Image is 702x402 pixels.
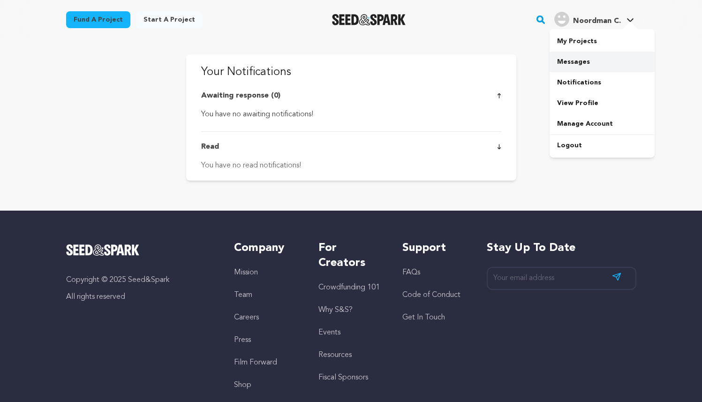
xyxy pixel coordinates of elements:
a: Press [234,336,251,344]
a: Fund a project [66,11,130,28]
a: Get In Touch [402,314,445,321]
a: Code of Conduct [402,291,460,299]
a: Mission [234,269,258,276]
a: Seed&Spark Homepage [332,14,406,25]
a: Manage Account [550,114,655,134]
a: Resources [318,351,352,359]
a: View Profile [550,93,655,114]
a: Film Forward [234,359,277,366]
a: Start a project [136,11,203,28]
h5: Company [234,241,299,256]
a: Careers [234,314,259,321]
div: Noordman C.'s Profile [554,12,621,27]
a: Events [318,329,340,336]
img: user.png [554,12,569,27]
h5: Stay up to date [487,241,636,256]
a: Why S&S? [318,306,353,314]
a: Logout [550,135,655,156]
a: FAQs [402,269,420,276]
p: Awaiting response (0) [201,90,280,101]
a: Crowdfunding 101 [318,284,380,291]
img: Seed&Spark Logo [66,244,140,256]
a: Messages [550,52,655,72]
input: Your email address [487,267,636,290]
h5: For Creators [318,241,384,271]
span: Noordman C.'s Profile [552,10,636,30]
a: Shop [234,381,251,389]
a: Seed&Spark Homepage [66,244,216,256]
p: Copyright © 2025 Seed&Spark [66,274,216,286]
a: Team [234,291,252,299]
a: Notifications [550,72,655,93]
a: Fiscal Sponsors [318,374,368,381]
span: Noordman C. [573,17,621,25]
img: Seed&Spark Logo Dark Mode [332,14,406,25]
p: Read [201,141,219,152]
a: My Projects [550,31,655,52]
h5: Support [402,241,468,256]
p: Your Notifications [201,64,501,81]
a: Noordman C.'s Profile [552,10,636,27]
p: All rights reserved [66,291,216,303]
div: You have no read notifications! [201,160,501,171]
div: You have no awaiting notifications! [201,109,501,120]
